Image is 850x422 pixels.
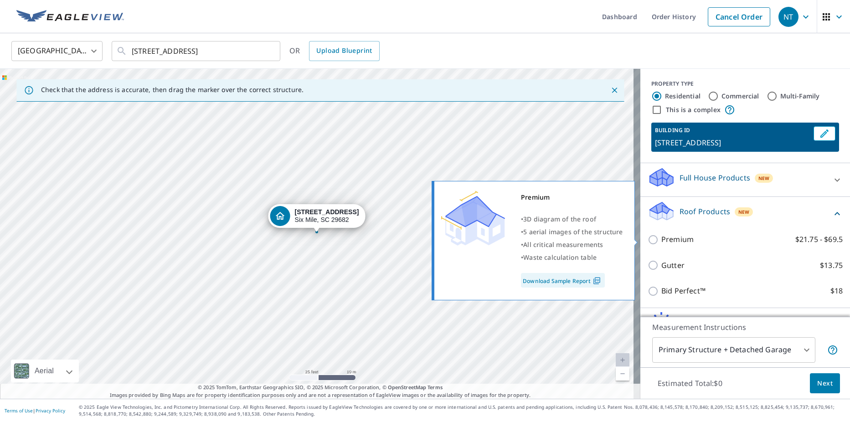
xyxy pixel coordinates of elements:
[830,285,843,297] p: $18
[795,234,843,245] p: $21.75 - $69.5
[680,206,730,217] p: Roof Products
[814,126,835,141] button: Edit building 1
[521,273,605,288] a: Download Sample Report
[521,238,623,251] div: •
[651,80,839,88] div: PROPERTY TYPE
[289,41,380,61] div: OR
[827,345,838,355] span: Your report will include the primary structure and a detached garage if one exists.
[523,253,597,262] span: Waste calculation table
[428,384,443,391] a: Terms
[680,172,750,183] p: Full House Products
[388,384,426,391] a: OpenStreetMap
[591,277,603,285] img: Pdf Icon
[523,227,623,236] span: 5 aerial images of the structure
[655,126,690,134] p: BUILDING ID
[778,7,798,27] div: NT
[661,285,706,297] p: Bid Perfect™
[652,322,838,333] p: Measurement Instructions
[780,92,820,101] label: Multi-Family
[648,312,843,338] div: Solar ProductsNew
[11,360,79,382] div: Aerial
[738,208,750,216] span: New
[36,407,65,414] a: Privacy Policy
[16,10,124,24] img: EV Logo
[309,41,379,61] a: Upload Blueprint
[708,7,770,26] a: Cancel Order
[198,384,443,391] span: © 2025 TomTom, Earthstar Geographics SIO, © 2025 Microsoft Corporation, ©
[316,45,372,57] span: Upload Blueprint
[523,240,603,249] span: All critical measurements
[5,408,65,413] p: |
[608,84,620,96] button: Close
[523,215,596,223] span: 3D diagram of the roof
[648,201,843,226] div: Roof ProductsNew
[11,38,103,64] div: [GEOGRAPHIC_DATA]
[648,167,843,193] div: Full House ProductsNew
[820,260,843,271] p: $13.75
[616,353,629,367] a: Current Level 20, Zoom In Disabled
[32,360,57,382] div: Aerial
[616,367,629,381] a: Current Level 20, Zoom Out
[41,86,304,94] p: Check that the address is accurate, then drag the marker over the correct structure.
[295,208,359,216] strong: [STREET_ADDRESS]
[441,191,505,246] img: Premium
[521,226,623,238] div: •
[521,251,623,264] div: •
[817,378,833,389] span: Next
[661,260,685,271] p: Gutter
[758,175,770,182] span: New
[268,204,366,232] div: Dropped pin, building 1, Residential property, 529 Haven Hill Ln Six Mile, SC 29682
[665,92,701,101] label: Residential
[652,337,815,363] div: Primary Structure + Detached Garage
[650,373,730,393] p: Estimated Total: $0
[666,105,721,114] label: This is a complex
[721,92,759,101] label: Commercial
[521,213,623,226] div: •
[810,373,840,394] button: Next
[661,234,694,245] p: Premium
[295,208,359,224] div: Six Mile, SC 29682
[5,407,33,414] a: Terms of Use
[655,137,810,148] p: [STREET_ADDRESS]
[521,191,623,204] div: Premium
[132,38,262,64] input: Search by address or latitude-longitude
[79,404,845,417] p: © 2025 Eagle View Technologies, Inc. and Pictometry International Corp. All Rights Reserved. Repo...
